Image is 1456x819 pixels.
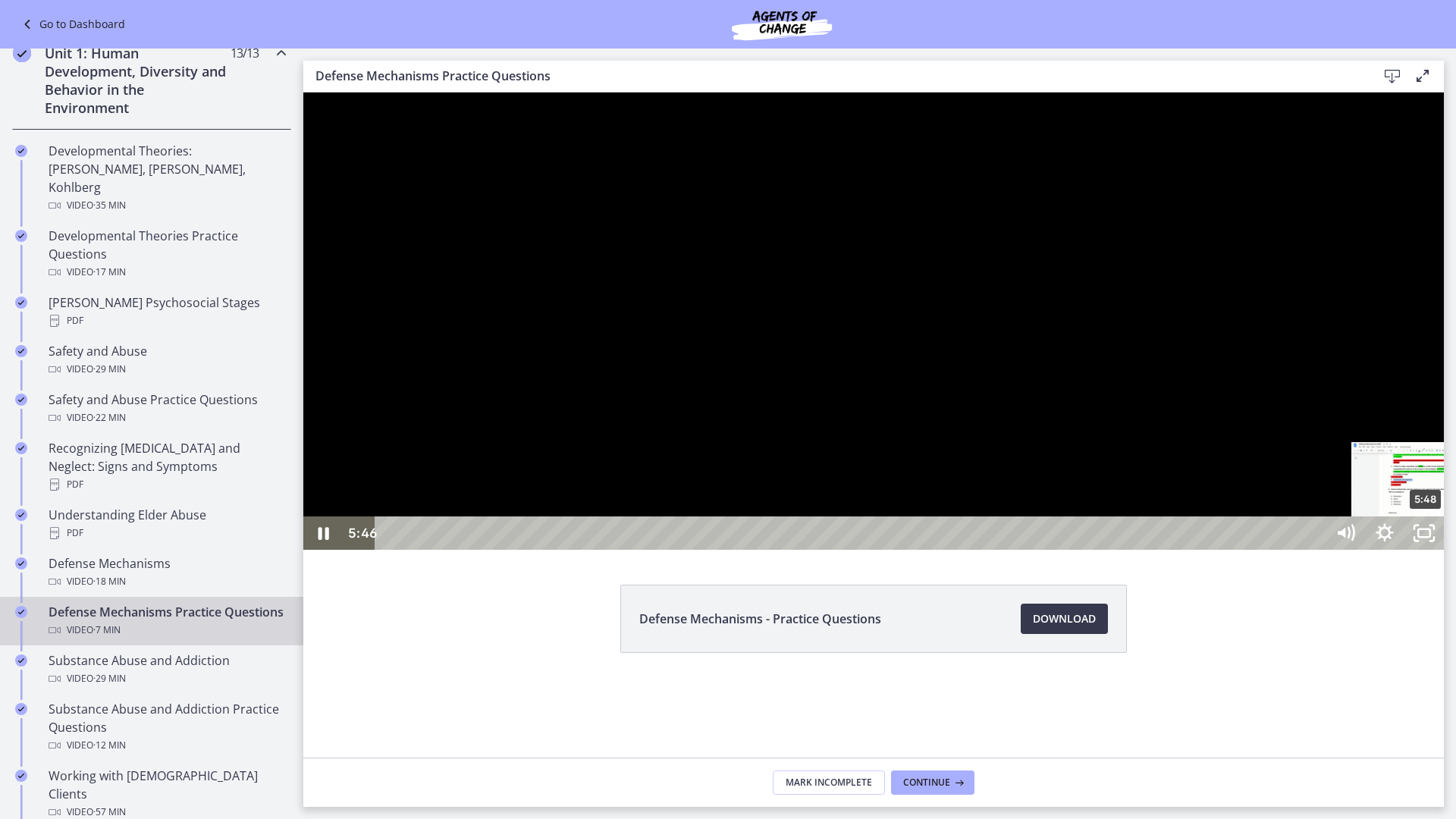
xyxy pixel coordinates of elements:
[49,439,285,494] div: Recognizing [MEDICAL_DATA] and Neglect: Signs and Symptoms
[891,770,974,795] button: Continue
[49,409,285,427] div: Video
[15,557,27,570] i: Completed
[93,736,126,755] span: · 12 min
[13,44,31,62] i: Completed
[15,345,27,357] i: Completed
[231,44,259,62] span: 13 / 13
[49,142,285,215] div: Developmental Theories: [PERSON_NAME], [PERSON_NAME], Kohlberg
[15,230,27,242] i: Completed
[1062,424,1101,457] button: Show settings menu
[93,670,126,688] span: · 29 min
[639,610,881,628] span: Defense Mechanisms - Practice Questions
[49,293,285,330] div: [PERSON_NAME] Psychosocial Stages
[49,475,285,494] div: PDF
[303,93,1444,550] iframe: Video Lesson
[1033,610,1096,628] span: Download
[903,777,950,789] span: Continue
[15,509,27,521] i: Completed
[49,700,285,755] div: Substance Abuse and Addiction Practice Questions
[45,44,230,117] h2: Unit 1: Human Development, Diversity and Behavior in the Environment
[1021,604,1108,634] a: Download
[15,703,27,715] i: Completed
[1022,424,1062,457] button: Mute
[49,227,285,281] div: Developmental Theories Practice Questions
[93,621,121,639] span: · 7 min
[786,777,872,789] span: Mark Incomplete
[315,67,1353,85] h3: Defense Mechanisms Practice Questions
[49,506,285,542] div: Understanding Elder Abuse
[49,360,285,378] div: Video
[49,603,285,639] div: Defense Mechanisms Practice Questions
[49,263,285,281] div: Video
[49,554,285,591] div: Defense Mechanisms
[93,573,126,591] span: · 18 min
[93,263,126,281] span: · 17 min
[15,394,27,406] i: Completed
[15,654,27,667] i: Completed
[49,391,285,427] div: Safety and Abuse Practice Questions
[49,736,285,755] div: Video
[773,770,885,795] button: Mark Incomplete
[15,770,27,782] i: Completed
[18,15,125,33] a: Go to Dashboard
[49,312,285,330] div: PDF
[49,670,285,688] div: Video
[93,196,126,215] span: · 35 min
[49,524,285,542] div: PDF
[49,621,285,639] div: Video
[15,606,27,618] i: Completed
[1101,424,1141,457] button: Unfullscreen
[15,442,27,454] i: Completed
[15,297,27,309] i: Completed
[49,342,285,378] div: Safety and Abuse
[49,196,285,215] div: Video
[93,360,126,378] span: · 29 min
[93,409,126,427] span: · 22 min
[15,145,27,157] i: Completed
[691,6,873,42] img: Agents of Change
[49,573,285,591] div: Video
[49,651,285,688] div: Substance Abuse and Addiction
